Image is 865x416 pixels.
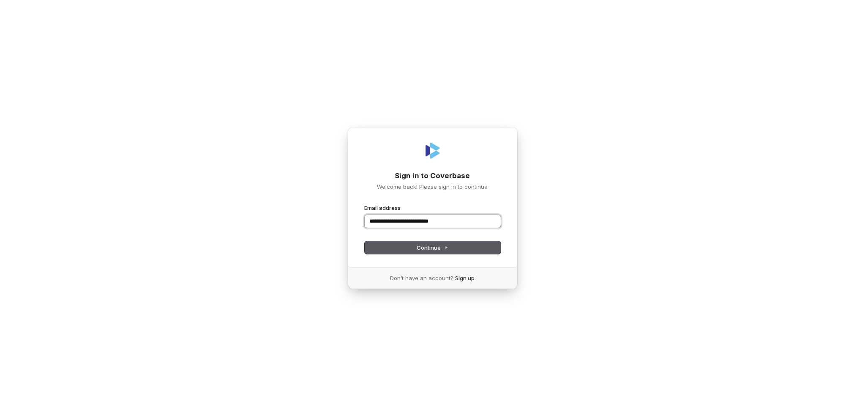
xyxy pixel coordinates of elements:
[365,241,501,254] button: Continue
[365,183,501,190] p: Welcome back! Please sign in to continue
[456,274,475,282] a: Sign up
[365,204,401,212] label: Email address
[365,171,501,181] h1: Sign in to Coverbase
[417,244,448,251] span: Continue
[423,141,443,161] img: Coverbase
[390,274,454,282] span: Don’t have an account?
